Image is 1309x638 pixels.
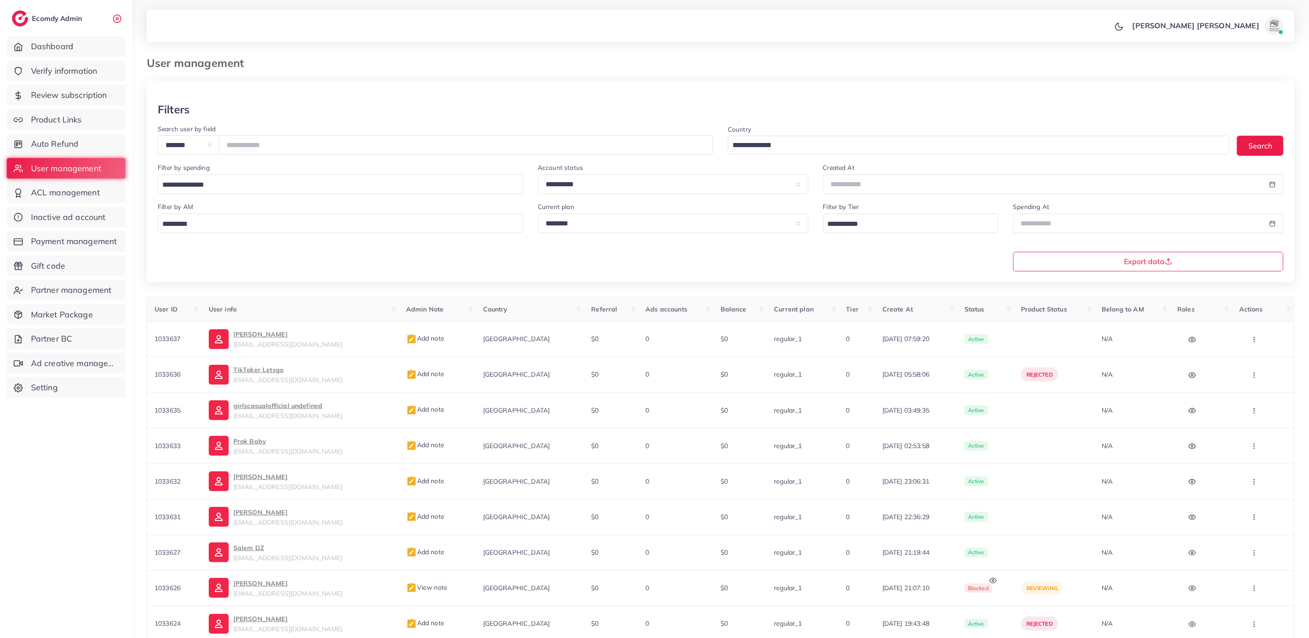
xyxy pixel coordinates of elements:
[31,163,101,174] span: User management
[31,41,73,52] span: Dashboard
[729,138,1218,153] input: Search for option
[31,260,65,272] span: Gift code
[31,211,106,223] span: Inactive ad account
[31,65,98,77] span: Verify information
[7,353,125,374] a: Ad creative management
[31,138,79,150] span: Auto Refund
[7,304,125,325] a: Market Package
[728,136,1230,154] div: Search for option
[1265,16,1283,35] img: avatar
[7,182,125,203] a: ACL management
[159,178,511,192] input: Search for option
[7,133,125,154] a: Auto Refund
[31,382,58,393] span: Setting
[825,217,987,231] input: Search for option
[7,61,125,82] a: Verify information
[31,235,117,247] span: Payment management
[7,280,125,301] a: Partner management
[159,217,511,231] input: Search for option
[31,284,112,296] span: Partner management
[7,158,125,179] a: User management
[7,377,125,398] a: Setting
[1128,16,1287,35] a: [PERSON_NAME] [PERSON_NAME]avatar
[7,255,125,276] a: Gift code
[12,10,28,26] img: logo
[31,114,82,126] span: Product Links
[31,333,72,345] span: Partner BC
[12,10,84,26] a: logoEcomdy Admin
[7,231,125,252] a: Payment management
[7,36,125,57] a: Dashboard
[1133,20,1259,31] p: [PERSON_NAME] [PERSON_NAME]
[32,14,84,23] h2: Ecomdy Admin
[7,207,125,228] a: Inactive ad account
[31,89,107,101] span: Review subscription
[158,174,523,194] div: Search for option
[158,214,523,233] div: Search for option
[7,85,125,106] a: Review subscription
[31,309,93,321] span: Market Package
[31,357,119,369] span: Ad creative management
[7,328,125,349] a: Partner BC
[7,109,125,130] a: Product Links
[31,187,100,199] span: ACL management
[823,214,999,233] div: Search for option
